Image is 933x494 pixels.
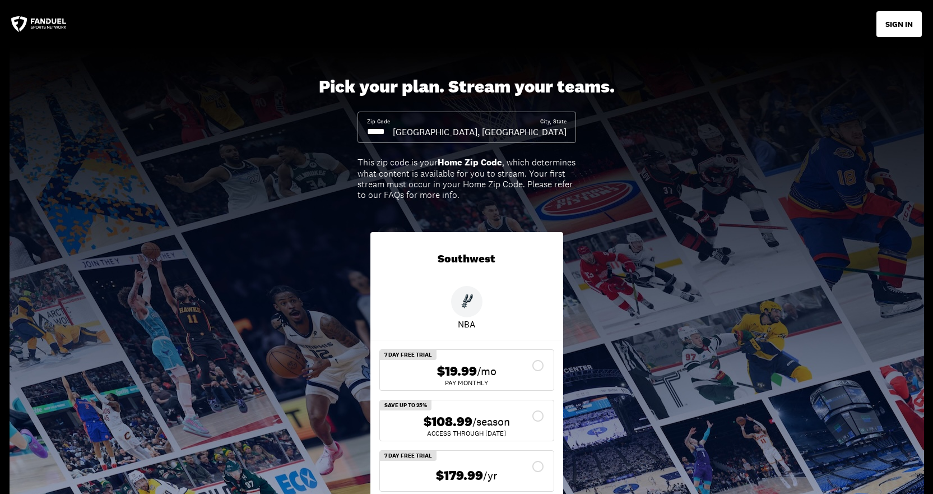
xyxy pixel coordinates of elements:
[876,11,922,37] button: SIGN IN
[477,363,496,379] span: /mo
[437,363,477,380] span: $19.99
[438,156,502,168] b: Home Zip Code
[367,118,390,126] div: Zip Code
[319,76,615,98] div: Pick your plan. Stream your teams.
[424,414,472,430] span: $108.99
[540,118,567,126] div: City, State
[472,414,510,430] span: /season
[436,468,483,484] span: $179.99
[370,232,563,286] div: Southwest
[380,451,437,461] div: 7 Day Free Trial
[358,157,576,200] div: This zip code is your , which determines what content is available for you to stream. Your first ...
[389,380,545,386] div: Pay Monthly
[458,317,475,331] p: NBA
[393,126,567,138] div: [GEOGRAPHIC_DATA], [GEOGRAPHIC_DATA]
[483,468,498,483] span: /yr
[389,430,545,437] div: ACCESS THROUGH [DATE]
[380,400,431,410] div: SAVE UP TO 25%
[459,294,474,309] img: Spurs
[380,350,437,360] div: 7 Day Free Trial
